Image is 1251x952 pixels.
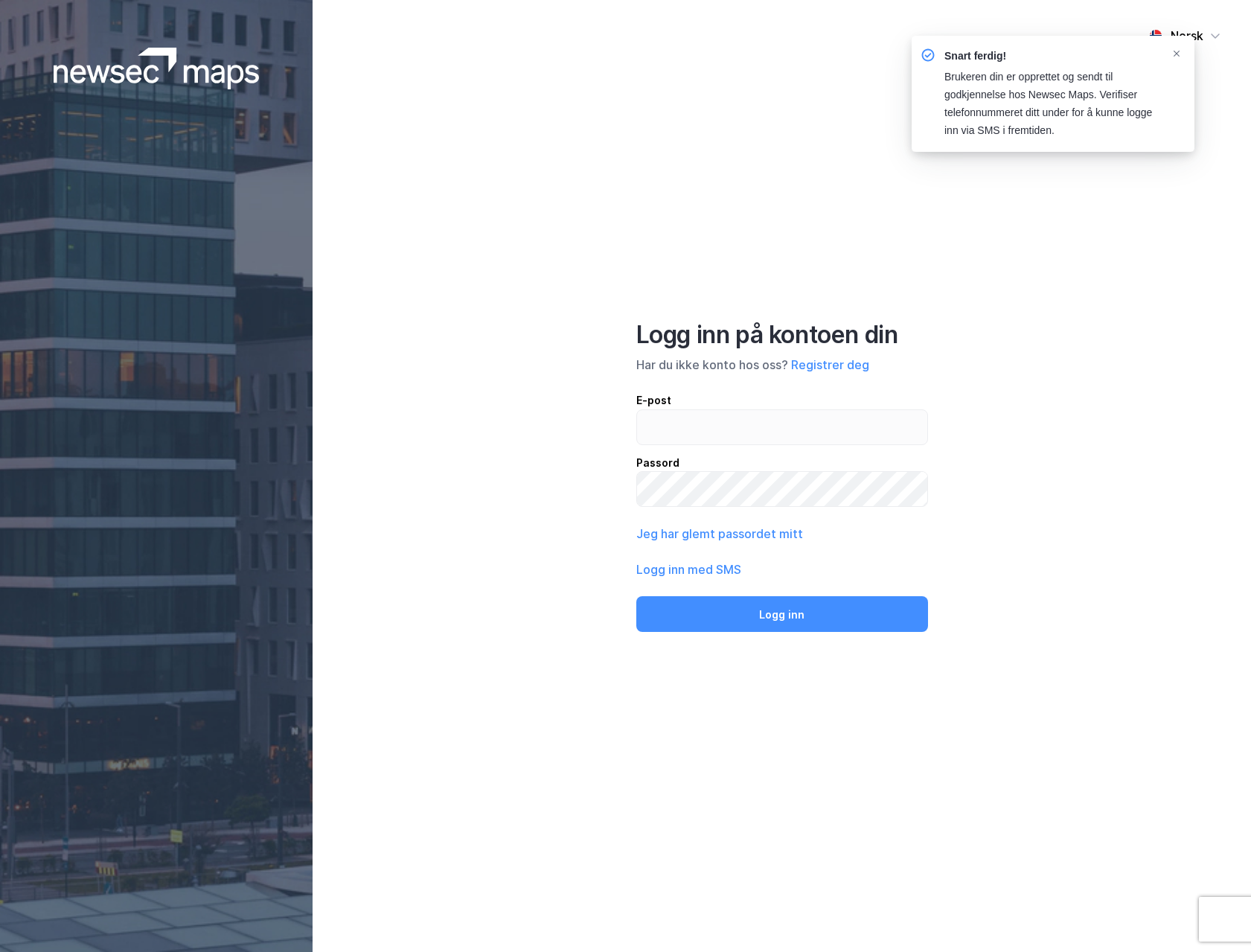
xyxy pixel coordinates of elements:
div: Snart ferdig! [944,48,1159,66]
div: Logg inn på kontoen din [636,320,928,350]
button: Jeg har glemt passordet mitt [636,525,803,543]
button: Logg inn [636,596,928,632]
div: Kontrollprogram for chat [1177,881,1251,952]
img: logoWhite.bf58a803f64e89776f2b079ca2356427.svg [54,48,260,89]
div: E-post [636,392,928,409]
button: Logg inn med SMS [636,560,741,578]
div: Norsk [1171,27,1203,45]
div: Brukeren din er opprettet og sendt til godkjennelse hos Newsec Maps. Verifiser telefonnummeret di... [944,68,1159,140]
div: Passord [636,454,928,472]
div: Har du ikke konto hos oss? [636,356,928,374]
iframe: Chat Widget [1177,881,1251,952]
button: Registrer deg [791,356,869,374]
